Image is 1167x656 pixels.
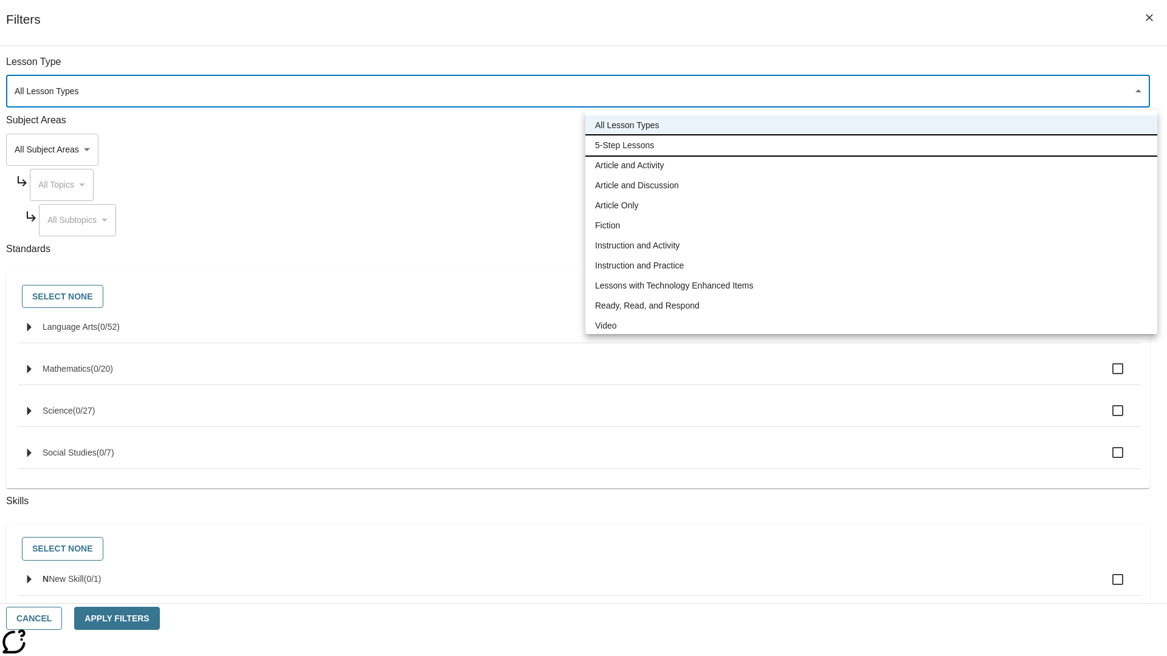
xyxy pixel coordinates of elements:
ul: Select a lesson type [585,111,1157,341]
li: Instruction and Activity [585,236,1157,256]
li: Lessons with Technology Enhanced Items [585,276,1157,296]
li: Article and Discussion [585,176,1157,196]
li: Video [585,316,1157,336]
li: Article Only [585,196,1157,216]
li: Ready, Read, and Respond [585,296,1157,316]
li: All Lesson Types [585,115,1157,135]
li: Fiction [585,216,1157,236]
li: Article and Activity [585,155,1157,176]
li: Instruction and Practice [585,256,1157,276]
li: 5-Step Lessons [585,135,1157,155]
